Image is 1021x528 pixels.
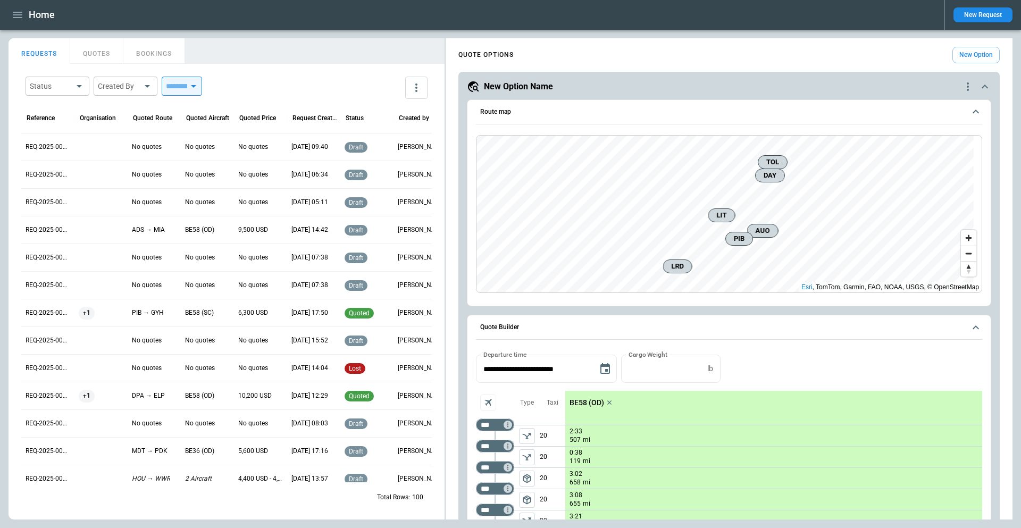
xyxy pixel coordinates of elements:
[961,246,976,261] button: Zoom out
[347,309,372,317] span: quoted
[132,281,162,290] p: No quotes
[540,468,565,489] p: 20
[398,364,442,373] p: Ben Gundermann
[540,489,565,510] p: 20
[801,283,813,291] a: Esri
[132,198,162,207] p: No quotes
[458,53,514,57] h4: QUOTE OPTIONS
[760,170,780,181] span: DAY
[132,143,162,152] p: No quotes
[185,143,215,152] p: No quotes
[239,114,276,122] div: Quoted Price
[730,233,748,244] span: PIB
[238,308,268,317] p: 6,300 USD
[26,391,70,400] p: REQ-2025-000255
[570,491,582,499] p: 3:08
[26,447,70,456] p: REQ-2025-000253
[79,382,95,409] span: +1
[595,358,616,380] button: Choose date, selected date is Aug 31, 2025
[26,308,70,317] p: REQ-2025-000258
[519,492,535,508] span: Type of sector
[26,281,70,290] p: REQ-2025-000259
[570,470,582,478] p: 3:02
[291,170,328,179] p: 08/27/2025 06:34
[398,336,442,345] p: Ben Gundermann
[30,81,72,91] div: Status
[519,492,535,508] button: left aligned
[961,80,974,93] div: quote-option-actions
[185,253,215,262] p: No quotes
[467,80,991,93] button: New Option Namequote-option-actions
[570,499,581,508] p: 655
[476,136,974,293] canvas: Map
[540,447,565,467] p: 20
[133,114,172,122] div: Quoted Route
[292,114,338,122] div: Request Created At (UTC-05:00)
[238,281,268,290] p: No quotes
[185,281,215,290] p: No quotes
[347,365,363,372] span: lost
[347,144,365,151] span: draft
[476,461,514,474] div: Not found
[132,419,162,428] p: No quotes
[291,419,328,428] p: 08/22/2025 08:03
[483,350,527,359] label: Departure time
[26,336,70,345] p: REQ-2025-000257
[570,513,582,521] p: 3:21
[132,170,162,179] p: No quotes
[398,198,442,207] p: George O'Bryan
[185,447,214,456] p: BE36 (OD)
[961,230,976,246] button: Zoom in
[132,253,162,262] p: No quotes
[26,419,70,428] p: REQ-2025-000254
[347,227,365,234] span: draft
[291,143,328,152] p: 08/29/2025 09:40
[26,198,70,207] p: REQ-2025-000262
[547,398,558,407] p: Taxi
[480,324,519,331] h6: Quote Builder
[398,419,442,428] p: Ben Gundermann
[291,364,328,373] p: 08/22/2025 14:04
[476,440,514,452] div: Not found
[291,447,328,456] p: 08/19/2025 17:16
[522,473,532,484] span: package_2
[238,225,268,234] p: 9,500 USD
[763,157,783,167] span: TOL
[570,478,581,487] p: 658
[570,457,581,466] p: 119
[480,395,496,410] span: Aircraft selection
[185,391,214,400] p: BE58 (OD)
[132,364,162,373] p: No quotes
[79,299,95,326] span: +1
[398,308,442,317] p: Allen Maki
[398,391,442,400] p: Ben Gundermann
[801,282,979,292] div: , TomTom, Garmin, FAO, NOAA, USGS, © OpenStreetMap
[347,337,365,345] span: draft
[519,428,535,444] button: left aligned
[346,114,364,122] div: Status
[291,225,328,234] p: 08/26/2025 14:42
[238,447,268,456] p: 5,600 USD
[238,336,268,345] p: No quotes
[476,504,514,516] div: Not found
[707,364,713,373] p: lb
[291,336,328,345] p: 08/22/2025 15:52
[9,38,70,64] button: REQUESTS
[26,253,70,262] p: REQ-2025-000260
[238,198,268,207] p: No quotes
[570,398,604,407] p: BE58 (OD)
[26,364,70,373] p: REQ-2025-000256
[238,419,268,428] p: No quotes
[26,225,70,234] p: REQ-2025-000261
[347,199,365,206] span: draft
[570,428,582,435] p: 2:33
[519,471,535,487] button: left aligned
[347,171,365,179] span: draft
[185,419,215,428] p: No quotes
[185,170,215,179] p: No quotes
[238,143,268,152] p: No quotes
[519,428,535,444] span: Type of sector
[476,135,982,294] div: Route map
[238,391,272,400] p: 10,200 USD
[291,253,328,262] p: 08/26/2025 07:38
